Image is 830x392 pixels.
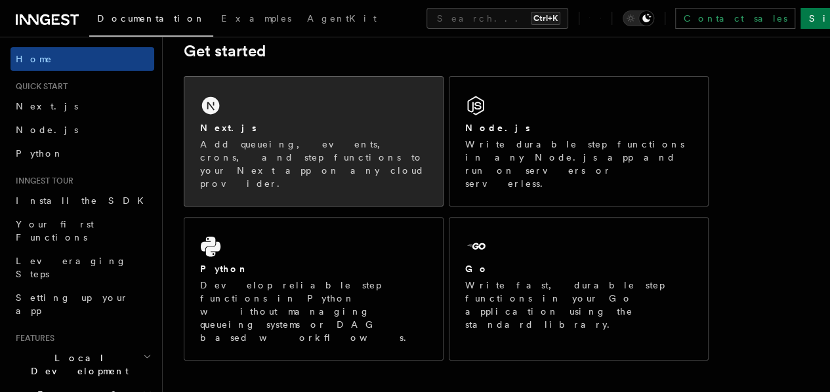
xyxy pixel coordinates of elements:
[10,142,154,165] a: Python
[10,81,68,92] span: Quick start
[200,121,257,134] h2: Next.js
[465,138,692,190] p: Write durable step functions in any Node.js app and run on servers or serverless.
[184,42,266,60] a: Get started
[10,333,54,343] span: Features
[10,286,154,323] a: Setting up your app
[10,351,143,378] span: Local Development
[184,76,444,206] a: Next.jsAdd queueing, events, crons, and step functions to your Next app on any cloud provider.
[307,13,377,24] span: AgentKit
[465,121,530,134] h2: Node.js
[10,94,154,118] a: Next.js
[10,212,154,249] a: Your first Functions
[16,101,78,111] span: Next.js
[16,219,94,243] span: Your first Functions
[465,262,489,275] h2: Go
[16,52,52,66] span: Home
[10,47,154,71] a: Home
[89,4,213,37] a: Documentation
[10,176,73,186] span: Inngest tour
[16,125,78,135] span: Node.js
[10,346,154,383] button: Local Development
[449,76,709,206] a: Node.jsWrite durable step functions in any Node.js app and run on servers or serverless.
[16,195,152,206] span: Install the SDK
[97,13,205,24] span: Documentation
[221,13,291,24] span: Examples
[675,8,795,29] a: Contact sales
[10,249,154,286] a: Leveraging Steps
[16,292,129,316] span: Setting up your app
[623,10,654,26] button: Toggle dark mode
[184,217,444,361] a: PythonDevelop reliable step functions in Python without managing queueing systems or DAG based wo...
[200,262,249,275] h2: Python
[16,256,127,279] span: Leveraging Steps
[531,12,560,25] kbd: Ctrl+K
[200,138,427,190] p: Add queueing, events, crons, and step functions to your Next app on any cloud provider.
[299,4,384,35] a: AgentKit
[200,279,427,344] p: Develop reliable step functions in Python without managing queueing systems or DAG based workflows.
[465,279,692,331] p: Write fast, durable step functions in your Go application using the standard library.
[449,217,709,361] a: GoWrite fast, durable step functions in your Go application using the standard library.
[16,148,64,159] span: Python
[10,118,154,142] a: Node.js
[213,4,299,35] a: Examples
[10,189,154,212] a: Install the SDK
[426,8,568,29] button: Search...Ctrl+K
